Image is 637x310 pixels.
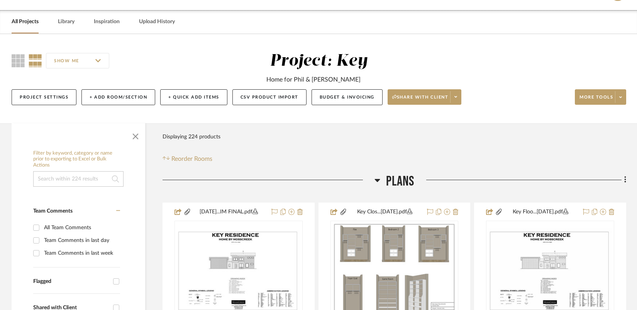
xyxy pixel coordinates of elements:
[44,221,118,234] div: All Team Comments
[579,94,613,106] span: More tools
[171,154,212,164] span: Reorder Rooms
[12,89,76,105] button: Project Settings
[160,89,227,105] button: + Quick Add Items
[33,171,124,187] input: Search within 224 results
[191,208,267,217] button: [DATE]...IM FINAL.pdf
[503,208,578,217] button: Key Floo...[DATE].pdf
[270,53,368,69] div: Project: Key
[347,208,423,217] button: Key Clos...[DATE].pdf
[33,208,73,214] span: Team Comments
[575,89,626,105] button: More tools
[312,89,383,105] button: Budget & Invoicing
[392,94,449,106] span: Share with client
[44,234,118,247] div: Team Comments in last day
[33,150,124,169] h6: Filter by keyword, category or name prior to exporting to Excel or Bulk Actions
[388,89,462,105] button: Share with client
[81,89,155,105] button: + Add Room/Section
[266,75,361,84] div: Home for Phil & [PERSON_NAME]
[12,17,39,27] a: All Projects
[232,89,307,105] button: CSV Product Import
[44,247,118,259] div: Team Comments in last week
[163,154,212,164] button: Reorder Rooms
[139,17,175,27] a: Upload History
[33,278,109,285] div: Flagged
[94,17,120,27] a: Inspiration
[386,173,415,190] span: Plans
[128,127,143,143] button: Close
[58,17,75,27] a: Library
[163,129,220,145] div: Displaying 224 products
